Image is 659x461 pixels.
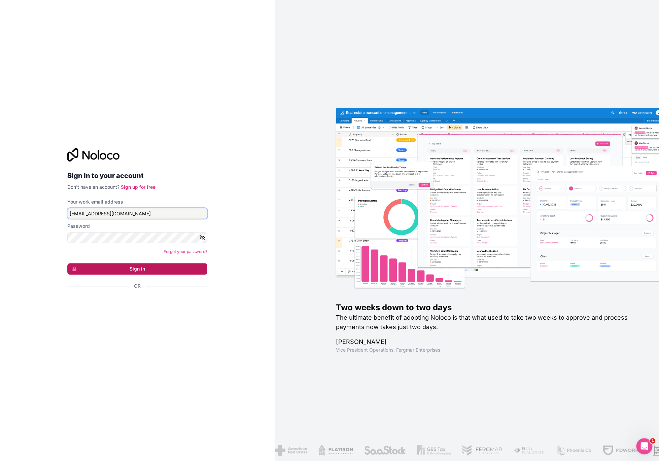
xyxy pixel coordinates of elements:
[67,223,90,229] label: Password
[650,438,655,444] span: 1
[121,184,155,190] a: Sign up for free
[317,445,352,456] img: /assets/flatiron-C8eUkumj.png
[362,445,405,456] img: /assets/saastock-C6Zbiodz.png
[274,445,306,456] img: /assets/american-red-cross-BAupjrZR.png
[67,184,119,190] span: Don't have an account?
[134,283,141,289] span: Or
[67,263,207,275] button: Sign in
[164,249,207,254] a: Forgot your password?
[336,337,637,347] h1: [PERSON_NAME]
[67,170,207,182] h2: Sign in to your account
[636,438,652,454] iframe: Intercom live chat
[555,445,591,456] img: /assets/phoenix-BREaitsQ.png
[336,313,637,332] h2: The ultimate benefit of adopting Noloco is that what used to take two weeks to approve and proces...
[67,208,207,219] input: Email address
[336,302,637,313] h1: Two weeks down to two days
[416,445,450,456] img: /assets/gbstax-C-GtDUiK.png
[64,297,205,312] iframe: Sign in with Google Button
[601,445,641,456] img: /assets/fdworks-Bi04fVtw.png
[512,445,544,456] img: /assets/fiera-fwj2N5v4.png
[336,347,637,353] h1: Vice President Operations , Fergmar Enterprises
[67,232,207,243] input: Password
[67,199,123,205] label: Your work email address
[460,445,501,456] img: /assets/fergmar-CudnrXN5.png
